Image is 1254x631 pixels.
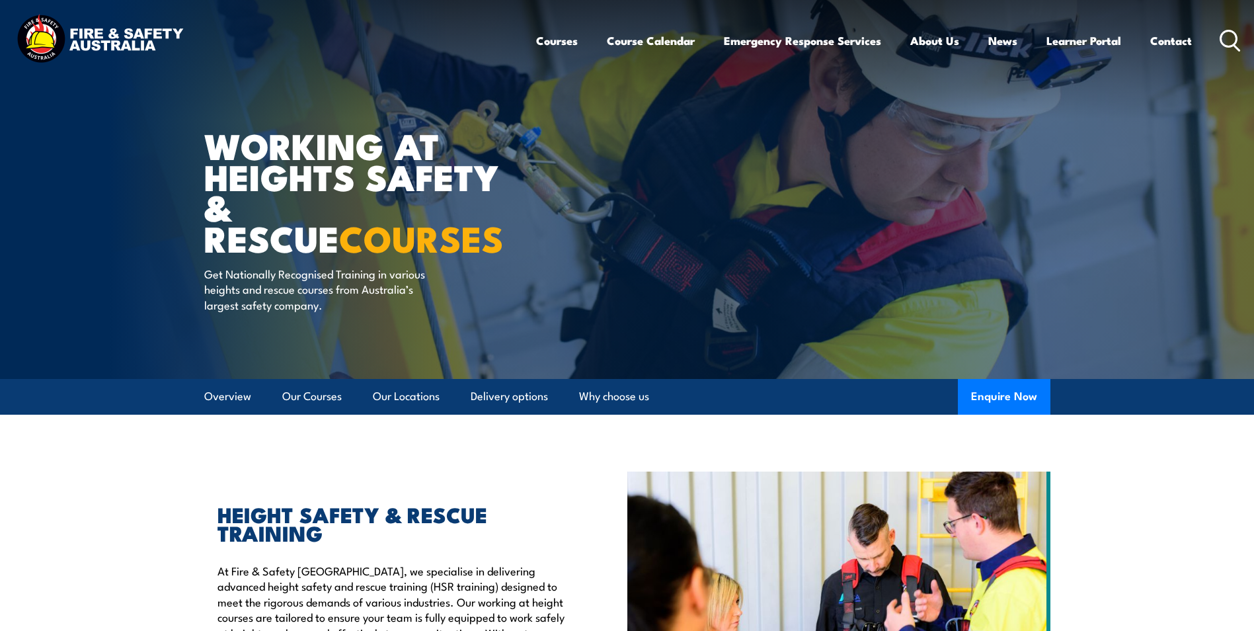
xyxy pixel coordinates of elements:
[339,210,504,265] strong: COURSES
[282,379,342,414] a: Our Courses
[1046,23,1121,58] a: Learner Portal
[204,130,531,253] h1: WORKING AT HEIGHTS SAFETY & RESCUE
[988,23,1017,58] a: News
[724,23,881,58] a: Emergency Response Services
[958,379,1050,415] button: Enquire Now
[536,23,578,58] a: Courses
[373,379,440,414] a: Our Locations
[1150,23,1192,58] a: Contact
[471,379,548,414] a: Delivery options
[910,23,959,58] a: About Us
[204,379,251,414] a: Overview
[204,266,446,312] p: Get Nationally Recognised Training in various heights and rescue courses from Australia’s largest...
[607,23,695,58] a: Course Calendar
[217,505,567,542] h2: HEIGHT SAFETY & RESCUE TRAINING
[579,379,649,414] a: Why choose us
